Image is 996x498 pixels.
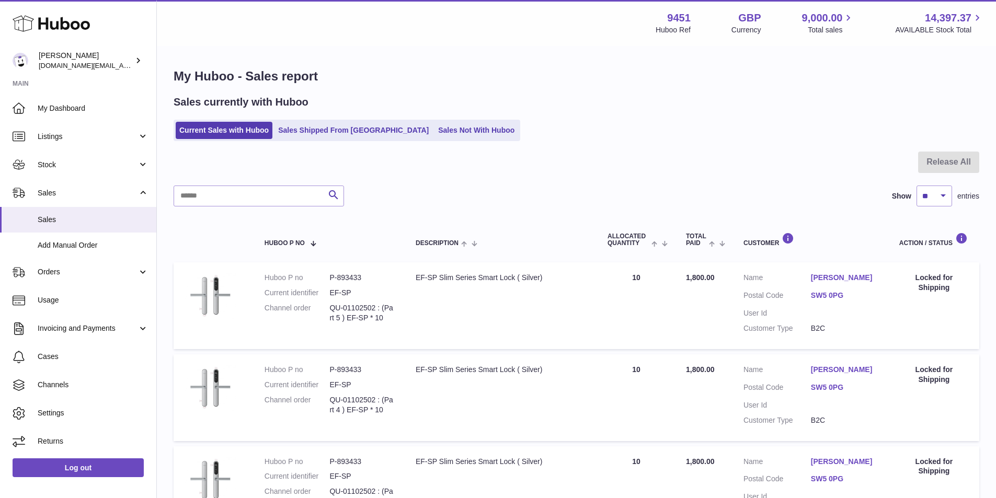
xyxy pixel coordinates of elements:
[38,380,148,390] span: Channels
[38,408,148,418] span: Settings
[743,291,811,303] dt: Postal Code
[416,240,459,247] span: Description
[811,415,878,425] dd: B2C
[743,273,811,285] dt: Name
[265,240,305,247] span: Huboo P no
[811,291,878,300] a: SW5 0PG
[265,365,330,375] dt: Huboo P no
[957,191,979,201] span: entries
[39,61,208,70] span: [DOMAIN_NAME][EMAIL_ADDRESS][DOMAIN_NAME]
[38,323,138,333] span: Invoicing and Payments
[811,323,878,333] dd: B2C
[329,395,395,415] dd: QU-01102502 : (Part 4 ) EF-SP * 10
[416,273,587,283] div: EF-SP Slim Series Smart Lock ( Silver)
[416,457,587,467] div: EF-SP Slim Series Smart Lock ( Silver)
[329,365,395,375] dd: P-893433
[38,160,138,170] span: Stock
[184,273,236,319] img: 1699219270.jpg
[597,262,676,349] td: 10
[811,457,878,467] a: [PERSON_NAME]
[38,188,138,198] span: Sales
[811,383,878,392] a: SW5 0PG
[811,365,878,375] a: [PERSON_NAME]
[38,240,148,250] span: Add Manual Order
[265,395,330,415] dt: Channel order
[329,457,395,467] dd: P-893433
[808,25,854,35] span: Total sales
[174,68,979,85] h1: My Huboo - Sales report
[686,457,715,466] span: 1,800.00
[743,233,878,247] div: Customer
[13,458,144,477] a: Log out
[38,295,148,305] span: Usage
[329,303,395,323] dd: QU-01102502 : (Part 5 ) EF-SP * 10
[802,11,855,35] a: 9,000.00 Total sales
[892,191,911,201] label: Show
[895,11,983,35] a: 14,397.37 AVAILABLE Stock Total
[38,103,148,113] span: My Dashboard
[329,471,395,481] dd: EF-SP
[176,122,272,139] a: Current Sales with Huboo
[608,233,649,247] span: ALLOCATED Quantity
[731,25,761,35] div: Currency
[13,53,28,68] img: amir.ch@gmail.com
[667,11,691,25] strong: 9451
[39,51,133,71] div: [PERSON_NAME]
[899,365,969,385] div: Locked for Shipping
[895,25,983,35] span: AVAILABLE Stock Total
[329,380,395,390] dd: EF-SP
[274,122,432,139] a: Sales Shipped From [GEOGRAPHIC_DATA]
[899,457,969,477] div: Locked for Shipping
[743,457,811,469] dt: Name
[743,474,811,487] dt: Postal Code
[899,273,969,293] div: Locked for Shipping
[265,380,330,390] dt: Current identifier
[743,323,811,333] dt: Customer Type
[925,11,971,25] span: 14,397.37
[265,303,330,323] dt: Channel order
[434,122,518,139] a: Sales Not With Huboo
[38,215,148,225] span: Sales
[743,308,811,318] dt: User Id
[743,400,811,410] dt: User Id
[265,457,330,467] dt: Huboo P no
[743,365,811,377] dt: Name
[899,233,969,247] div: Action / Status
[811,474,878,484] a: SW5 0PG
[743,415,811,425] dt: Customer Type
[174,95,308,109] h2: Sales currently with Huboo
[743,383,811,395] dt: Postal Code
[265,288,330,298] dt: Current identifier
[184,365,236,411] img: 1699219270.jpg
[38,352,148,362] span: Cases
[686,365,715,374] span: 1,800.00
[416,365,587,375] div: EF-SP Slim Series Smart Lock ( Silver)
[38,267,138,277] span: Orders
[686,273,715,282] span: 1,800.00
[38,132,138,142] span: Listings
[802,11,843,25] span: 9,000.00
[656,25,691,35] div: Huboo Ref
[811,273,878,283] a: [PERSON_NAME]
[265,273,330,283] dt: Huboo P no
[329,273,395,283] dd: P-893433
[329,288,395,298] dd: EF-SP
[265,471,330,481] dt: Current identifier
[686,233,706,247] span: Total paid
[597,354,676,441] td: 10
[738,11,761,25] strong: GBP
[38,436,148,446] span: Returns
